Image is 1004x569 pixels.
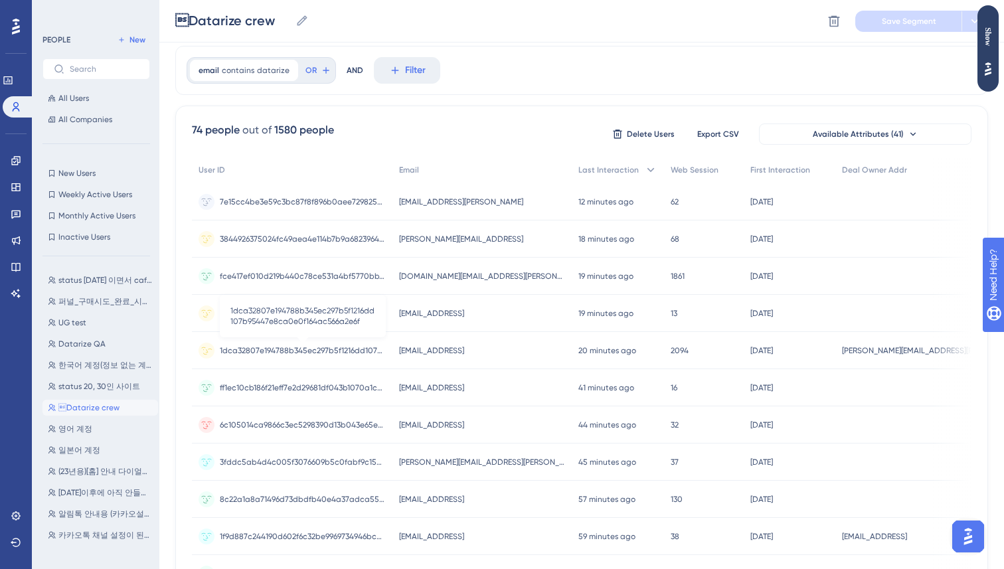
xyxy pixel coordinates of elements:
[578,234,634,244] time: 18 minutes ago
[399,420,464,430] span: [EMAIL_ADDRESS]
[42,187,150,203] button: Weekly Active Users
[37,487,220,497] div: [EN][온사이트] 슬라이드 배너 만들기 방식 변경 안내
[42,272,158,288] button: status [DATE] 이면서 cafe24
[41,99,212,108] input: Search for a guide
[42,315,158,331] button: UG test
[671,308,677,319] span: 13
[19,199,32,212] div: 2
[610,123,677,145] button: Delete Users
[42,357,158,373] button: 한국어 계정(정보 없는 계정 포함)
[58,114,112,125] span: All Companies
[37,264,220,274] div: [확인용/핫픽스][KO][온사이트] 슬라이드 배너 만들기 방식 변경 안내
[220,531,386,542] span: 1f9d887c244190d602f6c32be9969734946bcc33e300a78ed508fe5a8feecc50
[37,295,220,306] div: [확인용/Hotfix] 네비+헤더 교체
[374,57,440,84] button: Filter
[58,530,153,540] span: 카카오톡 채널 설정이 된사람 + 캠페인 미생성자 + 충전금 존재 + 카드 등록 이력 있음
[58,402,120,413] span: Datarize crew
[303,60,333,81] button: OR
[19,517,32,530] div: 12
[671,197,679,207] span: 62
[199,65,219,76] span: email
[220,234,386,244] span: 3844926375024fc49aea4e114b7b9a6823964e0bab588dfe2b8dc4728c3e614e
[189,61,210,72] span: Guide
[220,345,386,356] span: 1dca32807e194788b345ec297b5f1216dd107b95447e8ca0e0f164ac566a2e6f
[399,494,464,505] span: [EMAIL_ADDRESS]
[578,495,635,504] time: 57 minutes ago
[37,519,220,529] div: [JA][온사이트] 슬라이드 배너 만들기 방식 변경 안내
[19,422,32,435] div: 9
[578,383,634,392] time: 41 minutes ago
[58,317,86,328] span: UG test
[19,262,32,276] div: 4
[58,189,132,200] span: Weekly Active Users
[671,457,679,467] span: 37
[37,232,220,242] div: UG Test
[37,391,220,402] div: [EN] 주요지표-간편구매
[42,421,158,437] button: 영어 계정
[671,345,689,356] span: 2094
[37,200,220,210] div: KO[홈] 퍼널 기반 캠페인 추천_ver2
[19,485,32,499] div: 11
[399,165,419,175] span: Email
[220,457,386,467] span: 3fddc5ab4d4c005f3076609b5c0fabf9c15a5679f460f313f9a11909466f711d
[19,549,32,562] div: 13
[42,112,150,127] button: All Companies
[58,275,153,285] span: status [DATE] 이면서 cafe24
[750,309,773,318] time: [DATE]
[58,445,100,455] span: 일본어 계정
[58,509,153,519] span: 알림톡 안내용 (카카오설정+충전금+카드등록이력o)
[578,420,636,430] time: 44 minutes ago
[58,466,153,477] span: (23년용)[홈] 안내 다이얼로그 (온보딩 충돌 제외)
[671,494,683,505] span: 130
[58,210,135,221] span: Monthly Active Users
[305,65,317,76] span: OR
[66,57,117,76] button: Hotspots
[70,64,139,74] input: Search
[19,294,32,307] div: 5
[42,208,150,224] button: Monthly Active Users
[37,168,220,179] div: Test_내부구성원 대상_홈
[58,381,140,392] span: status 20, 30인 사이트
[220,271,386,282] span: fce417ef010d219b440c78ce531a4bf5770bb7cb7ef4d015adb7c3b74bc6dc39
[42,442,158,458] button: 일본어 계정
[399,457,565,467] span: [PERSON_NAME][EMAIL_ADDRESS][PERSON_NAME]
[199,165,225,175] span: User ID
[948,517,988,556] iframe: UserGuiding AI Assistant Launcher
[750,457,773,467] time: [DATE]
[399,382,464,393] span: [EMAIL_ADDRESS]
[42,35,70,45] div: PEOPLE
[222,65,254,76] span: contains
[31,3,83,19] span: Need Help?
[42,400,158,416] button: Datarize crew
[175,11,290,30] input: Segment Name
[399,308,464,319] span: [EMAIL_ADDRESS]
[58,232,110,242] span: Inactive Users
[750,420,773,430] time: [DATE]
[19,230,32,244] div: 3
[220,197,386,207] span: 7e15cc4be3e59c3bc87f8f896b0aee72982566a0bfd320e3c18d86785b93993b
[750,346,773,355] time: [DATE]
[578,532,635,541] time: 59 minutes ago
[37,359,220,370] div: [JA] 친구톡/알림톡 상세 통계 - 발송 실패 지표 안내
[19,390,32,403] div: 8
[19,167,32,180] div: 1
[578,346,636,355] time: 20 minutes ago
[347,57,363,84] div: AND
[42,485,158,501] button: [DATE]이후에 아직 안들어온 유저
[685,123,751,145] button: Export CSV
[671,420,679,430] span: 32
[58,339,106,349] span: Datarize QA
[42,293,158,309] button: 퍼널_구매시도_완료_시장대비50등이하&딜오너 없음&KO
[578,197,633,206] time: 12 minutes ago
[750,383,773,392] time: [DATE]
[842,531,907,542] span: [EMAIL_ADDRESS]
[399,197,523,207] span: [EMAIL_ADDRESS][PERSON_NAME]
[58,296,153,307] span: 퍼널_구매시도_완료_시장대비50등이하&딜오너 없음&KO
[58,487,153,498] span: [DATE]이후에 아직 안들어온 유저
[58,168,96,179] span: New Users
[19,326,32,339] div: 6
[759,123,971,145] button: Available Attributes (41)
[19,453,32,467] div: 10
[399,271,565,282] span: [DOMAIN_NAME][EMAIL_ADDRESS][PERSON_NAME][DOMAIN_NAME]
